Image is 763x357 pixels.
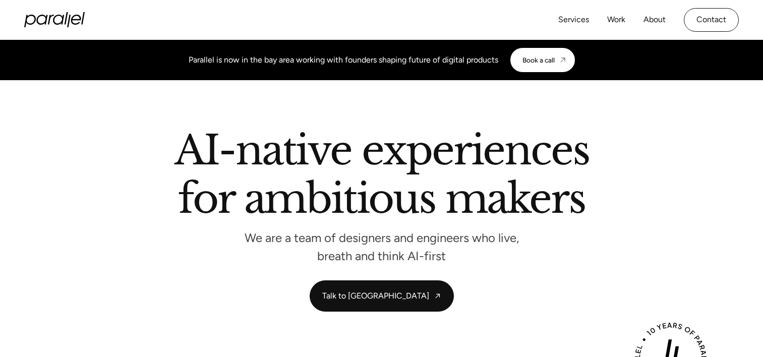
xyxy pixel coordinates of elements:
a: Book a call [510,48,575,72]
h2: AI-native experiences for ambitious makers [94,131,669,223]
p: We are a team of designers and engineers who live, breath and think AI-first [230,233,533,260]
a: Contact [684,8,739,32]
a: Services [558,13,589,27]
a: About [643,13,666,27]
a: home [24,12,85,27]
a: Work [607,13,625,27]
div: Parallel is now in the bay area working with founders shaping future of digital products [189,54,498,66]
img: CTA arrow image [559,56,567,64]
div: Book a call [522,56,555,64]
